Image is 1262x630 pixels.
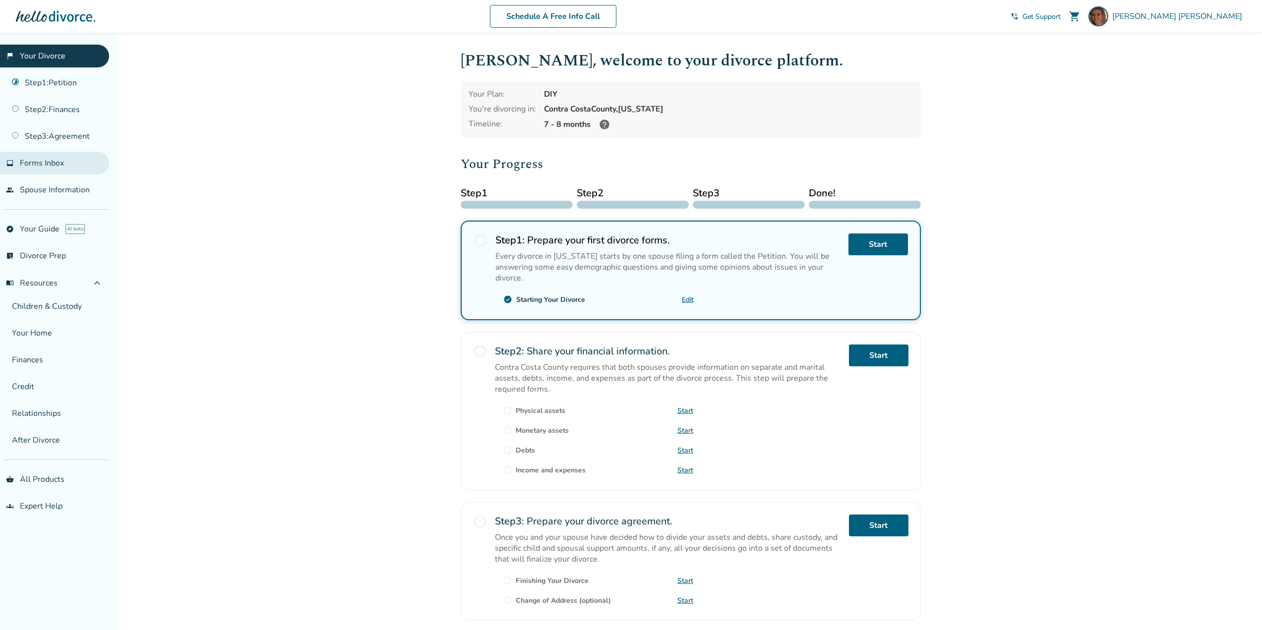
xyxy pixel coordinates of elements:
span: Step 1 [461,186,573,201]
span: Get Support [1022,12,1061,21]
span: radio_button_unchecked [474,233,487,247]
div: Monetary assets [516,426,569,435]
span: explore [6,225,14,233]
p: Every divorce in [US_STATE] starts by one spouse filing a form called the Petition. You will be a... [495,251,841,284]
span: radio_button_unchecked [503,465,512,474]
h1: [PERSON_NAME] , welcome to your divorce platform. [461,49,921,73]
div: Timeline: [469,118,536,130]
a: Start [848,233,908,255]
span: radio_button_unchecked [503,406,512,415]
a: Start [849,344,908,366]
div: Physical assets [516,406,565,415]
strong: Step 3 : [495,515,524,528]
a: Start [677,465,693,475]
div: Finishing Your Divorce [516,576,589,585]
a: Start [677,576,693,585]
h2: Share your financial information. [495,344,841,358]
a: Start [677,446,693,455]
div: Contra Costa County, [US_STATE] [544,104,913,115]
div: Income and expenses [516,465,586,475]
a: Start [849,515,908,536]
div: DIY [544,89,913,100]
span: Resources [6,278,58,288]
a: Start [677,426,693,435]
div: Your Plan: [469,89,536,100]
a: Schedule A Free Info Call [490,5,616,28]
a: phone_in_talkGet Support [1011,12,1061,21]
h2: Prepare your first divorce forms. [495,233,841,247]
strong: Step 1 : [495,233,525,247]
span: radio_button_unchecked [473,515,487,528]
a: Start [677,596,693,605]
img: Lucy Cordero [1088,6,1108,26]
h2: Prepare your divorce agreement. [495,515,841,528]
span: check_circle [503,295,512,304]
span: inbox [6,159,14,167]
span: Step 3 [693,186,805,201]
span: radio_button_unchecked [503,596,512,605]
span: Done! [809,186,921,201]
div: Starting Your Divorce [516,295,585,304]
div: Debts [516,446,535,455]
span: menu_book [6,279,14,287]
span: groups [6,502,14,510]
span: radio_button_unchecked [503,576,512,585]
span: radio_button_unchecked [503,446,512,455]
a: Start [677,406,693,415]
span: radio_button_unchecked [473,344,487,358]
p: Once you and your spouse have decided how to divide your assets and debts, share custody, and spe... [495,532,841,565]
iframe: Chat Widget [1212,582,1262,630]
div: You're divorcing in: [469,104,536,115]
div: Change of Address (optional) [516,596,611,605]
span: Step 2 [577,186,689,201]
p: Contra Costa County requires that both spouses provide information on separate and marital assets... [495,362,841,395]
h2: Your Progress [461,154,921,174]
span: Forms Inbox [20,158,64,169]
span: people [6,186,14,194]
span: AI beta [65,224,85,234]
span: list_alt_check [6,252,14,260]
span: flag_2 [6,52,14,60]
a: Edit [682,295,694,304]
div: 7 - 8 months [544,118,913,130]
span: expand_less [91,277,103,289]
span: [PERSON_NAME] [PERSON_NAME] [1112,11,1246,22]
span: shopping_basket [6,475,14,483]
strong: Step 2 : [495,344,524,358]
span: shopping_cart [1069,10,1081,22]
span: radio_button_unchecked [503,426,512,435]
span: phone_in_talk [1011,12,1019,20]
